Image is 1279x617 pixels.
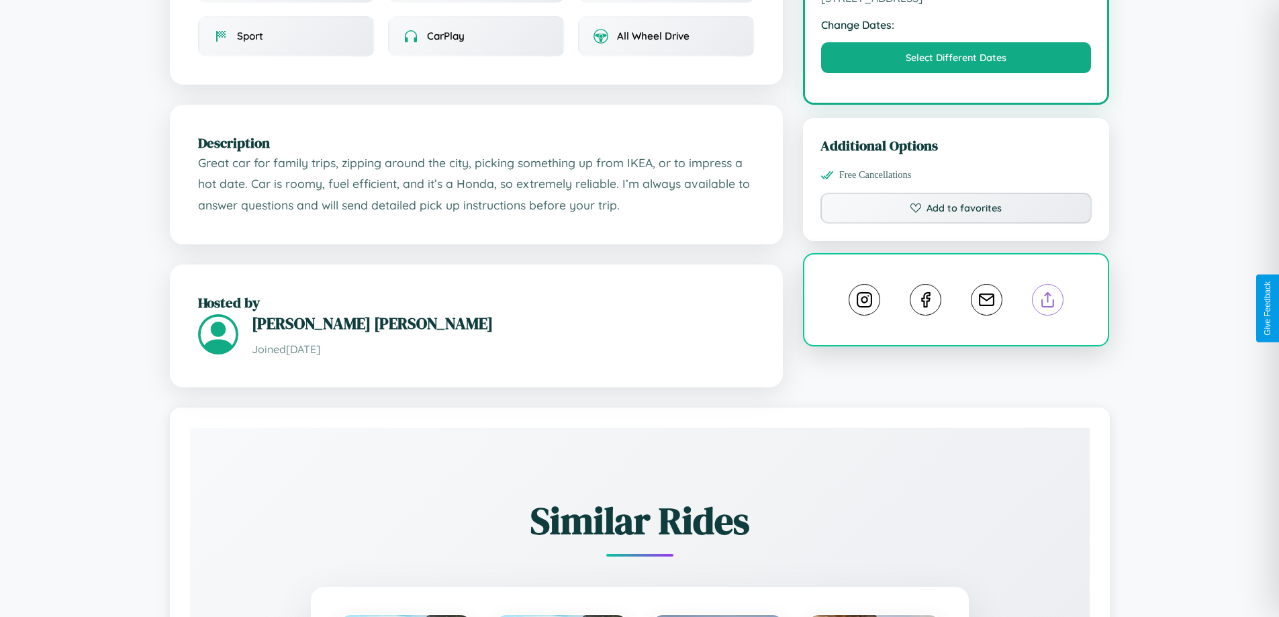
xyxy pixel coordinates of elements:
h3: Additional Options [820,136,1092,155]
span: Free Cancellations [839,169,912,181]
h2: Hosted by [198,293,755,312]
button: Add to favorites [820,193,1092,224]
button: Select Different Dates [821,42,1092,73]
h2: Similar Rides [237,495,1043,547]
h2: Description [198,133,755,152]
h3: [PERSON_NAME] [PERSON_NAME] [252,312,755,334]
span: CarPlay [427,30,465,42]
span: All Wheel Drive [617,30,690,42]
span: Sport [237,30,263,42]
p: Great car for family trips, zipping around the city, picking something up from IKEA, or to impres... [198,152,755,216]
div: Give Feedback [1263,281,1272,336]
p: Joined [DATE] [252,340,755,359]
strong: Change Dates: [821,18,1092,32]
